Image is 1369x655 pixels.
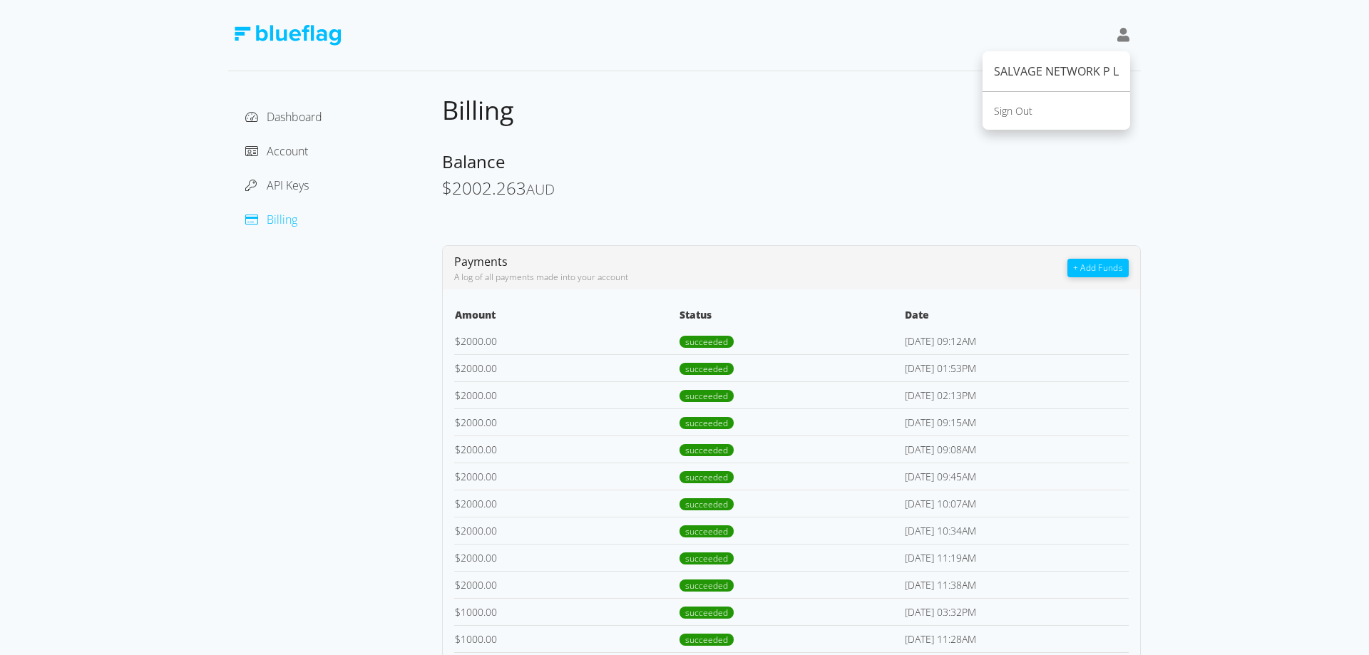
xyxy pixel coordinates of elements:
span: Billing [442,93,514,128]
td: 2000.00 [454,544,679,571]
td: 2000.00 [454,381,679,408]
td: [DATE] 09:08AM [904,435,1129,463]
span: succeeded [680,634,734,646]
th: Status [679,306,903,328]
a: API Keys [245,177,309,193]
img: Blue Flag Logo [234,25,341,46]
td: 2000.00 [454,408,679,435]
td: [DATE] 01:53PM [904,354,1129,381]
td: 1000.00 [454,598,679,625]
td: 2000.00 [454,435,679,463]
td: [DATE] 11:19AM [904,544,1129,571]
span: succeeded [680,552,734,564]
div: SALVAGE NETWORK P L [994,63,1119,80]
span: $ [455,497,461,510]
span: $ [455,470,461,483]
button: + Add Funds [1067,259,1129,277]
span: succeeded [680,607,734,619]
span: Payments [454,254,508,269]
span: succeeded [680,525,734,537]
span: $ [455,524,461,537]
td: 2000.00 [454,328,679,355]
td: 2000.00 [454,463,679,490]
span: succeeded [680,444,734,456]
span: succeeded [680,336,734,348]
span: succeeded [680,417,734,429]
span: succeeded [680,498,734,510]
div: Sign Out [994,103,1119,118]
td: [DATE] 11:28AM [904,625,1129,652]
span: AUD [526,180,555,199]
span: $ [455,605,461,619]
a: Account [245,143,308,159]
span: succeeded [680,579,734,592]
td: [DATE] 03:32PM [904,598,1129,625]
span: $ [455,388,461,402]
span: $ [455,361,461,375]
span: $ [455,416,461,429]
a: Dashboard [245,109,322,125]
span: succeeded [680,471,734,483]
span: $ [455,578,461,592]
span: Account [267,143,308,159]
span: API Keys [267,177,309,193]
td: [DATE] 11:38AM [904,571,1129,598]
a: Billing [245,212,297,227]
span: $ [442,176,452,200]
td: [DATE] 10:07AM [904,490,1129,517]
span: $ [455,551,461,564]
div: A log of all payments made into your account [454,271,1067,284]
td: 2000.00 [454,517,679,544]
th: Amount [454,306,679,328]
span: Billing [267,212,297,227]
span: Balance [442,150,505,173]
span: succeeded [680,390,734,402]
span: succeeded [680,363,734,375]
td: [DATE] 10:34AM [904,517,1129,544]
span: $ [455,632,461,646]
td: 1000.00 [454,625,679,652]
span: Dashboard [267,109,322,125]
span: 2002.263 [452,176,526,200]
td: [DATE] 09:45AM [904,463,1129,490]
td: 2000.00 [454,571,679,598]
td: [DATE] 09:15AM [904,408,1129,435]
td: 2000.00 [454,354,679,381]
th: Date [904,306,1129,328]
span: $ [455,443,461,456]
td: [DATE] 02:13PM [904,381,1129,408]
span: $ [455,334,461,348]
td: [DATE] 09:12AM [904,328,1129,355]
td: 2000.00 [454,490,679,517]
